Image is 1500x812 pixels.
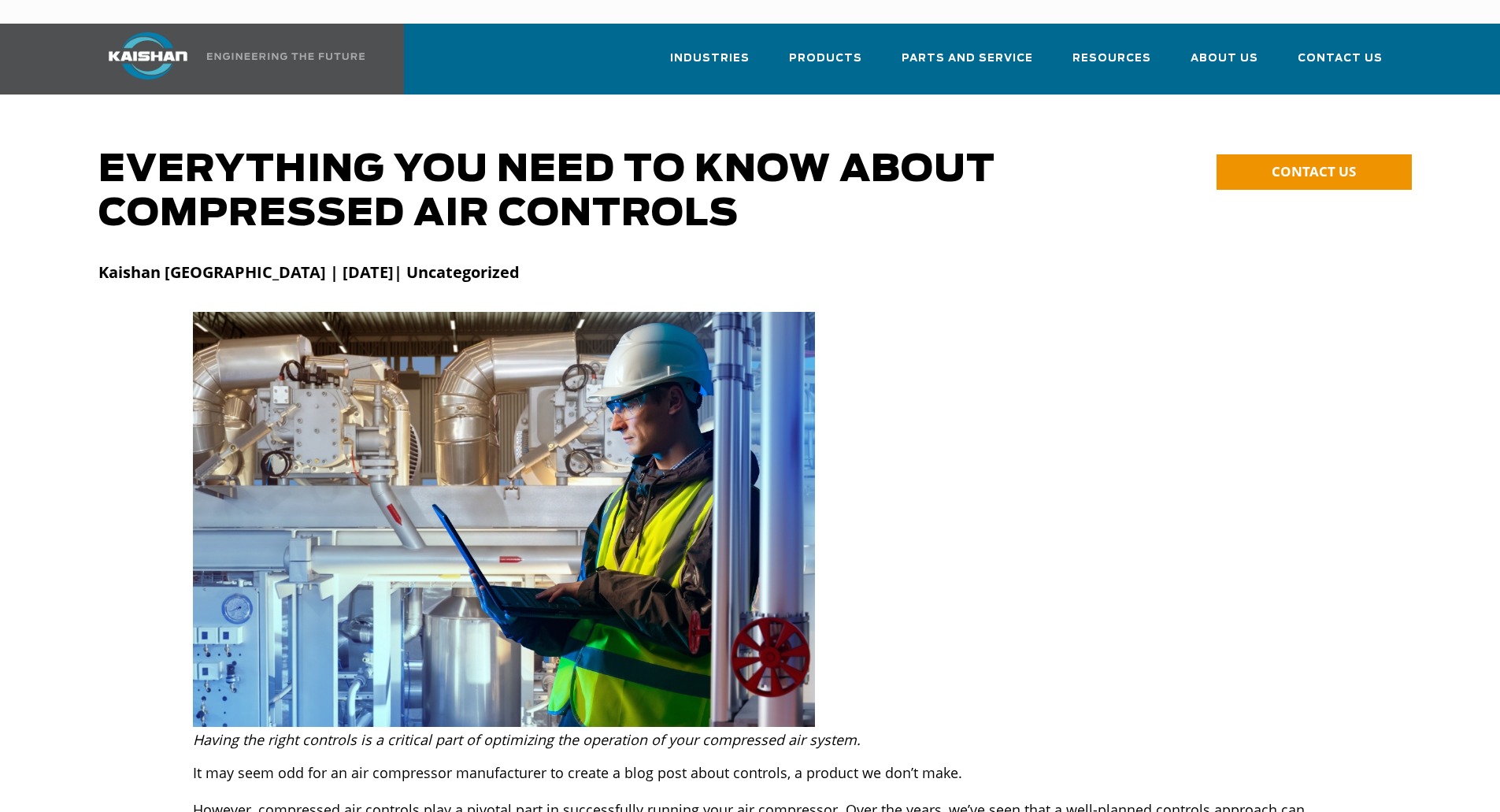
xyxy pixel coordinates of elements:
[1072,38,1151,91] a: Resources
[789,50,862,68] span: Products
[670,38,750,91] a: Industries
[1191,50,1258,68] span: About Us
[902,50,1033,68] span: Parts and Service
[1072,50,1151,68] span: Resources
[98,261,520,283] strong: Kaishan [GEOGRAPHIC_DATA] | [DATE]| Uncategorized
[1298,38,1383,91] a: Contact Us
[89,24,368,95] a: Kaishan USA
[789,38,862,91] a: Products
[193,312,815,727] img: worker
[670,50,750,68] span: Industries
[89,32,207,80] img: kaishan logo
[193,730,861,749] em: Having the right controls is a critical part of optimizing the operation of your compressed air s...
[1298,50,1383,68] span: Contact Us
[1191,38,1258,91] a: About Us
[193,760,1308,785] p: It may seem odd for an air compressor manufacturer to create a blog post about controls, a produc...
[98,148,1072,236] h1: Everything You Need to Know About Compressed Air Controls
[1272,162,1356,180] span: CONTACT US
[902,38,1033,91] a: Parts and Service
[1217,154,1412,190] a: CONTACT US
[207,53,365,60] img: Engineering the future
